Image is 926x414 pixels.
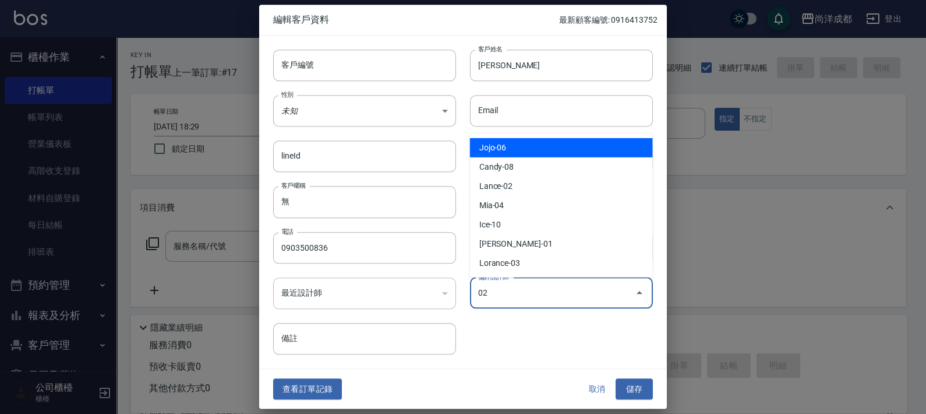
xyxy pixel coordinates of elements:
li: Mia-04 [470,196,653,215]
li: Jojo-06 [470,138,653,157]
li: Lorance-03 [470,254,653,273]
label: 性別 [281,90,294,99]
li: Candy-08 [470,157,653,177]
li: Ice-10 [470,215,653,234]
label: 客戶暱稱 [281,181,306,190]
em: 未知 [281,106,298,115]
button: Close [630,284,649,303]
li: Lance-02 [470,177,653,196]
button: 查看訂單記錄 [273,378,342,400]
label: 客戶姓名 [478,44,503,53]
button: 取消 [578,378,616,400]
span: 編輯客戶資料 [273,14,559,26]
p: 最新顧客編號: 0916413752 [559,14,658,26]
button: 儲存 [616,378,653,400]
label: 電話 [281,227,294,236]
li: [PERSON_NAME]-01 [470,234,653,254]
label: 偏好設計師 [478,272,508,281]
